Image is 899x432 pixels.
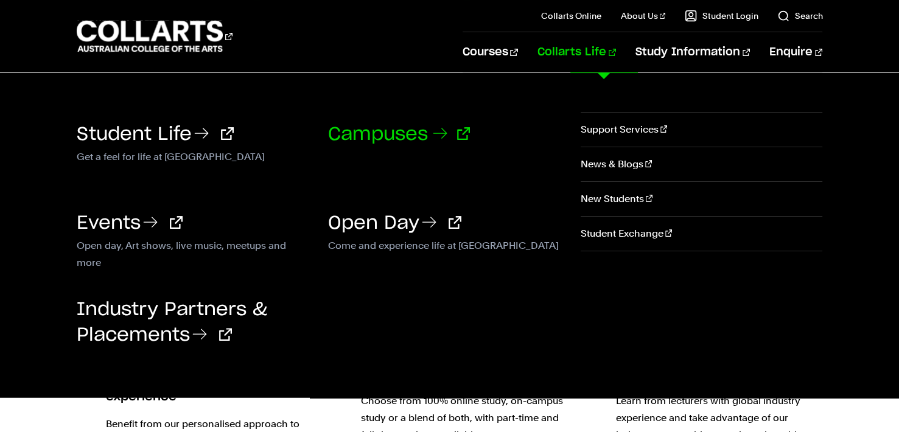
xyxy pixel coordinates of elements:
a: Student Exchange [581,217,823,251]
a: Support Services [581,113,823,147]
a: Search [777,10,822,22]
a: Student Login [685,10,758,22]
p: Get a feel for life at [GEOGRAPHIC_DATA] [77,148,310,163]
a: Collarts Online [541,10,601,22]
a: Enquire [769,32,822,72]
p: Come and experience life at [GEOGRAPHIC_DATA] [328,237,561,252]
a: Industry Partners & Placements [77,301,267,344]
a: News & Blogs [581,147,823,181]
a: New Students [581,182,823,216]
a: Collarts Life [537,32,616,72]
p: Open day, Art shows, live music, meetups and more [77,237,310,252]
a: Courses [463,32,518,72]
a: Campuses [328,125,470,144]
a: Open Day [328,214,461,232]
a: About Us [621,10,666,22]
a: Events [77,214,183,232]
a: Study Information [635,32,750,72]
a: Student Life [77,125,234,144]
div: Go to homepage [77,19,233,54]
